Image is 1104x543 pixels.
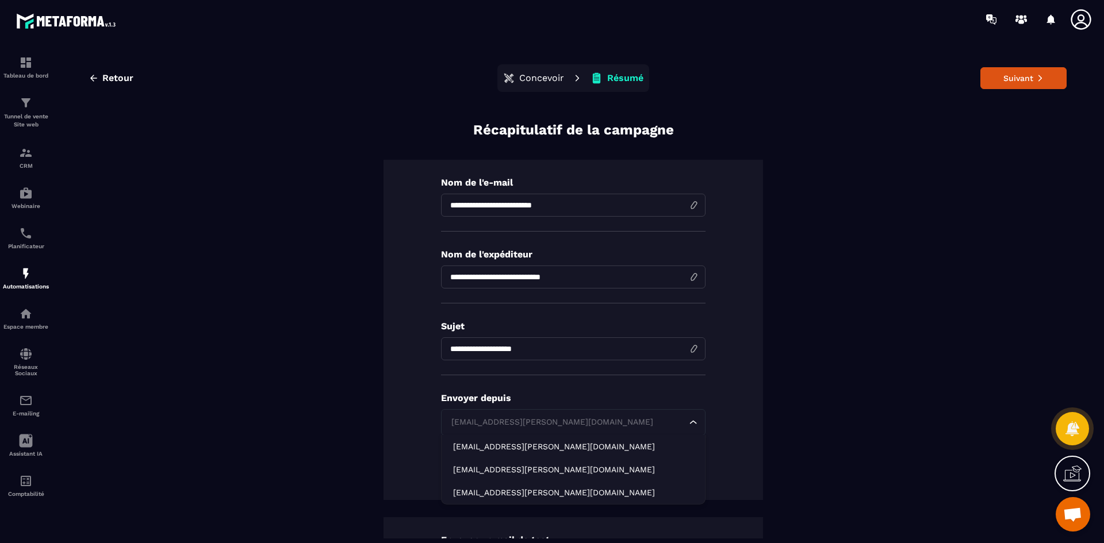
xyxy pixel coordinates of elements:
a: social-networksocial-networkRéseaux Sociaux [3,338,49,385]
p: Tunnel de vente Site web [3,113,49,129]
img: formation [19,56,33,70]
p: Planificateur [3,243,49,249]
button: Concevoir [500,67,568,90]
span: Répondre à l'expéditeur [456,442,538,450]
a: emailemailE-mailing [3,385,49,425]
div: Ouvrir le chat [1056,497,1090,532]
p: CRM [3,163,49,169]
a: formationformationCRM [3,137,49,178]
a: automationsautomationsEspace membre [3,298,49,338]
img: formation [19,96,33,110]
p: Récapitulatif de la campagne [473,121,674,140]
p: Espace membre [3,324,49,330]
input: Search for option [448,416,687,429]
img: automations [19,307,33,321]
p: Envoyer depuis [441,392,706,403]
a: formationformationTunnel de vente Site web [3,87,49,137]
a: automationsautomationsAutomatisations [3,258,49,298]
button: Résumé [587,67,647,90]
img: automations [19,267,33,280]
p: Nom de l'expéditeur [441,249,706,260]
p: Résumé [607,72,643,84]
p: Tableau de bord [3,72,49,79]
p: Sujet [441,321,706,332]
p: Nom de l'e-mail [441,177,706,188]
a: automationsautomationsWebinaire [3,178,49,218]
a: accountantaccountantComptabilité [3,465,49,506]
p: Comptabilité [3,491,49,497]
img: logo [16,10,120,32]
p: E-mailing [3,410,49,417]
img: scheduler [19,226,33,240]
span: Retour [102,72,133,84]
button: Retour [80,68,142,88]
img: formation [19,146,33,160]
p: Webinaire [3,203,49,209]
button: Suivant [980,67,1067,89]
p: Concevoir [519,72,564,84]
img: automations [19,186,33,200]
p: Réseaux Sociaux [3,364,49,376]
a: Assistant IA [3,425,49,465]
div: Search for option [441,409,706,436]
p: Assistant IA [3,450,49,457]
img: accountant [19,474,33,488]
img: email [19,394,33,407]
img: social-network [19,347,33,361]
p: Automatisations [3,283,49,290]
a: formationformationTableau de bord [3,47,49,87]
a: schedulerschedulerPlanificateur [3,218,49,258]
